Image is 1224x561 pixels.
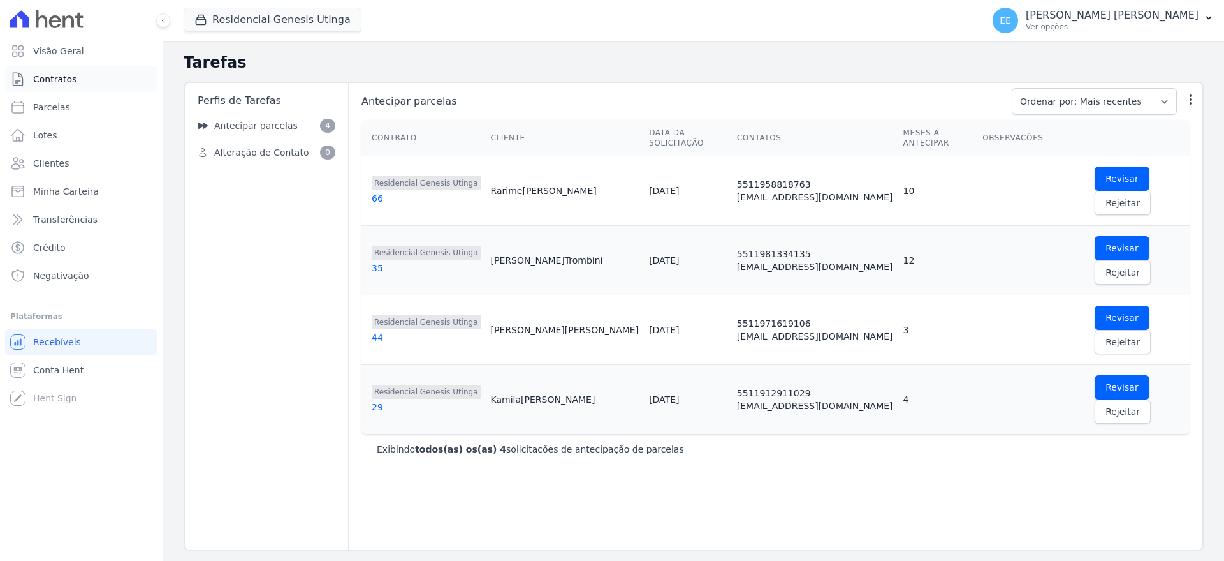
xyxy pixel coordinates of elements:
div: 5511981334135 [EMAIL_ADDRESS][DOMAIN_NAME] [737,248,893,273]
td: [DATE] [644,295,732,365]
a: Revisar [1095,167,1149,191]
span: Negativação [33,269,89,282]
span: Alteração de Contato [214,146,309,160]
h2: Tarefas [184,51,1204,74]
a: Alteração de Contato 0 [190,140,343,165]
nav: Sidebar [190,114,343,165]
span: Revisar [1105,311,1139,324]
span: Recebíveis [33,336,81,348]
a: Antecipar parcelas 4 [190,114,343,138]
th: Contatos [732,120,898,156]
div: [PERSON_NAME] [PERSON_NAME] [491,324,639,336]
div: Plataformas [10,309,152,324]
span: Revisar [1105,242,1139,255]
a: Minha Carteira [5,179,157,204]
th: Observações [977,120,1089,156]
div: 3 [903,324,973,336]
div: Rarime [PERSON_NAME] [491,184,639,197]
a: Revisar [1095,236,1149,260]
a: Rejeitar [1095,191,1151,215]
a: Crédito [5,235,157,260]
span: Residencial Genesis Utinga [372,315,481,329]
span: Rejeitar [1105,405,1140,418]
div: [PERSON_NAME] Trombini [491,254,639,267]
span: Residencial Genesis Utinga [372,176,481,190]
span: Antecipar parcelas [359,94,1004,109]
span: Residencial Genesis Utinga [372,385,481,399]
span: Crédito [33,241,66,254]
span: Residencial Genesis Utinga [372,246,481,260]
span: Visão Geral [33,45,84,57]
div: 44 [372,331,481,344]
td: [DATE] [644,365,732,435]
a: Rejeitar [1095,400,1151,424]
span: Lotes [33,129,57,142]
div: 5511912911029 [EMAIL_ADDRESS][DOMAIN_NAME] [737,387,893,412]
td: [DATE] [644,156,732,226]
div: 5511971619106 [EMAIL_ADDRESS][DOMAIN_NAME] [737,317,893,343]
th: Cliente [486,120,645,156]
b: todos(as) os(as) 4 [415,444,506,454]
div: 29 [372,401,481,414]
p: Ver opções [1026,22,1198,32]
span: Revisar [1105,172,1139,185]
p: [PERSON_NAME] [PERSON_NAME] [1026,9,1198,22]
span: 0 [320,146,335,160]
span: Clientes [33,157,69,170]
span: Rejeitar [1105,336,1140,348]
a: Lotes [5,123,157,148]
span: Contratos [33,73,76,86]
a: Visão Geral [5,38,157,64]
th: Contrato [361,120,486,156]
button: Residencial Genesis Utinga [184,8,361,32]
span: 4 [320,119,335,133]
a: Recebíveis [5,329,157,355]
td: [DATE] [644,226,732,295]
a: Revisar [1095,375,1149,400]
a: Rejeitar [1095,260,1151,285]
a: Transferências [5,207,157,232]
a: Clientes [5,151,157,176]
span: EE [1000,16,1011,25]
a: Parcelas [5,94,157,120]
span: Conta Hent [33,364,84,377]
div: 5511958818763 [EMAIL_ADDRESS][DOMAIN_NAME] [737,178,893,204]
th: Meses a antecipar [898,120,978,156]
div: 4 [903,393,973,406]
span: Minha Carteira [33,185,99,198]
button: EE [PERSON_NAME] [PERSON_NAME] Ver opções [982,3,1224,38]
span: Transferências [33,213,98,226]
span: Antecipar parcelas [214,119,298,133]
div: 12 [903,254,973,267]
p: Exibindo solicitações de antecipação de parcelas [377,443,684,456]
a: Rejeitar [1095,330,1151,354]
span: Rejeitar [1105,197,1140,209]
span: Revisar [1105,381,1139,394]
span: Rejeitar [1105,266,1140,279]
div: Kamila [PERSON_NAME] [491,393,639,406]
a: Negativação [5,263,157,288]
a: Revisar [1095,306,1149,330]
div: 10 [903,184,973,197]
a: Conta Hent [5,357,157,383]
span: Parcelas [33,101,70,114]
div: 35 [372,262,481,274]
th: Data da Solicitação [644,120,732,156]
div: Perfis de Tarefas [190,88,343,114]
a: Contratos [5,66,157,92]
div: 66 [372,192,481,205]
